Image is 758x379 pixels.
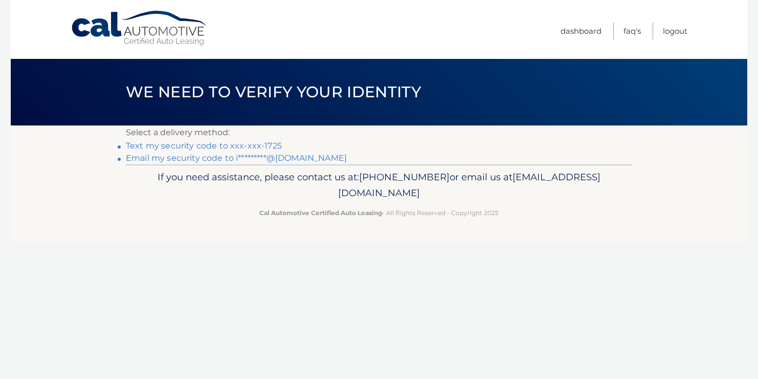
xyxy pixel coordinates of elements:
[561,23,601,39] a: Dashboard
[132,169,626,202] p: If you need assistance, please contact us at: or email us at
[126,153,347,163] a: Email my security code to i*********@[DOMAIN_NAME]
[259,209,382,217] strong: Cal Automotive Certified Auto Leasing
[126,141,282,151] a: Text my security code to xxx-xxx-1725
[663,23,687,39] a: Logout
[126,125,632,140] p: Select a delivery method:
[132,207,626,218] p: - All Rights Reserved - Copyright 2025
[126,82,421,101] span: We need to verify your identity
[71,10,209,47] a: Cal Automotive
[623,23,641,39] a: FAQ's
[359,171,450,183] span: [PHONE_NUMBER]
